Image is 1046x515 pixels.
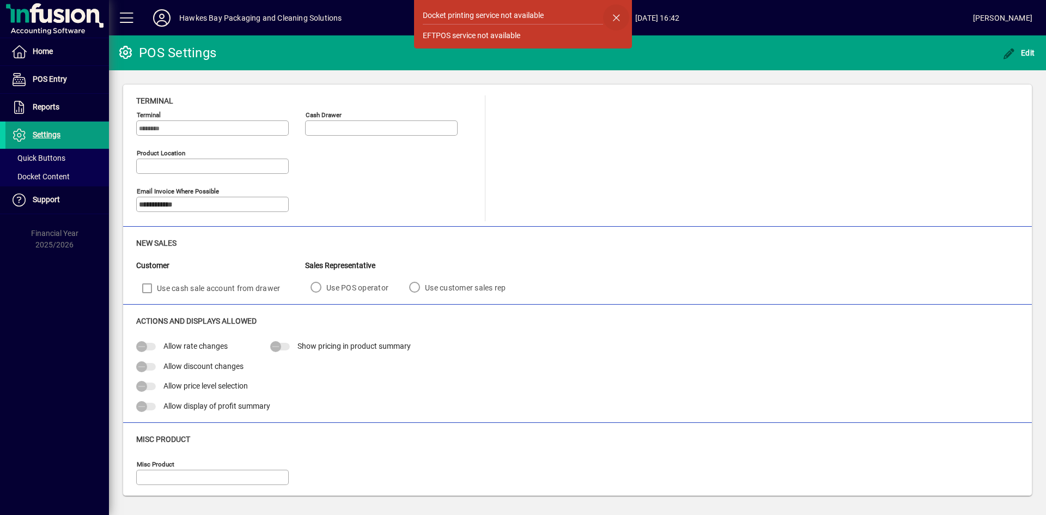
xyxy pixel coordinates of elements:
[136,260,305,271] div: Customer
[137,187,219,195] mat-label: Email Invoice where possible
[137,111,161,119] mat-label: Terminal
[136,239,177,247] span: New Sales
[33,130,60,139] span: Settings
[11,154,65,162] span: Quick Buttons
[136,317,257,325] span: Actions and Displays Allowed
[5,38,109,65] a: Home
[305,260,521,271] div: Sales Representative
[33,102,59,111] span: Reports
[5,186,109,214] a: Support
[1002,49,1035,57] span: Edit
[179,9,342,27] div: Hawkes Bay Packaging and Cleaning Solutions
[5,167,109,186] a: Docket Content
[33,75,67,83] span: POS Entry
[136,435,190,444] span: Misc Product
[137,461,174,468] mat-label: Misc Product
[297,342,411,350] span: Show pricing in product summary
[1000,43,1038,63] button: Edit
[423,30,520,41] div: EFTPOS service not available
[5,149,109,167] a: Quick Buttons
[163,402,270,410] span: Allow display of profit summary
[144,8,179,28] button: Profile
[163,342,228,350] span: Allow rate changes
[973,9,1032,27] div: [PERSON_NAME]
[136,96,173,105] span: Terminal
[11,172,70,181] span: Docket Content
[306,111,342,119] mat-label: Cash Drawer
[33,195,60,204] span: Support
[33,47,53,56] span: Home
[5,66,109,93] a: POS Entry
[163,362,244,371] span: Allow discount changes
[137,149,185,157] mat-label: Product location
[342,9,973,27] span: [DATE] 16:42
[5,94,109,121] a: Reports
[163,381,248,390] span: Allow price level selection
[117,44,216,62] div: POS Settings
